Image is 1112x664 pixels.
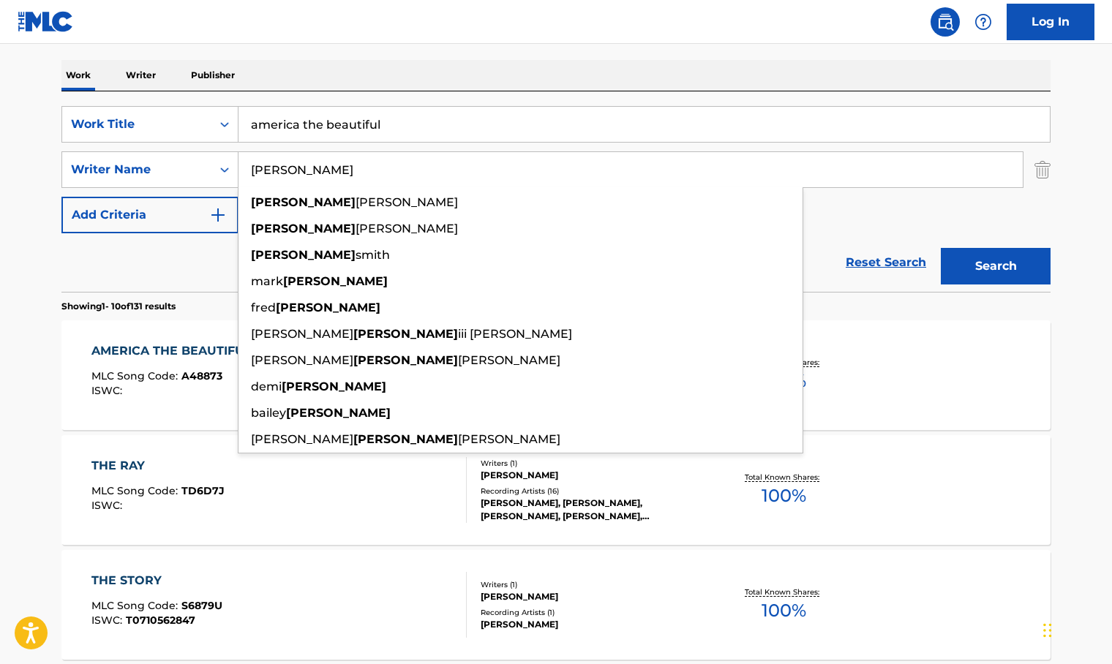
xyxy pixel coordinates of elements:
span: ISWC : [91,499,126,512]
button: Add Criteria [61,197,238,233]
span: iii [PERSON_NAME] [458,327,572,341]
span: [PERSON_NAME] [251,327,353,341]
img: Delete Criterion [1034,151,1051,188]
span: MLC Song Code : [91,599,181,612]
div: Writers ( 1 ) [481,579,702,590]
span: 100 % [762,483,806,509]
div: [PERSON_NAME] [481,469,702,482]
span: MLC Song Code : [91,369,181,382]
div: AMERICA THE BEAUTIFUL [91,342,259,360]
strong: [PERSON_NAME] [251,195,356,209]
strong: [PERSON_NAME] [353,327,458,341]
span: [PERSON_NAME] [458,432,560,446]
span: 100 % [762,597,806,624]
span: S6879U [181,599,222,612]
span: [PERSON_NAME] [356,195,458,209]
span: smith [356,248,390,262]
strong: [PERSON_NAME] [276,301,380,314]
div: Help [969,7,998,37]
span: TD6D7J [181,484,225,497]
span: ISWC : [91,384,126,397]
strong: [PERSON_NAME] [282,380,386,393]
a: AMERICA THE BEAUTIFULMLC Song Code:A48873ISWC:Writers (1)[PERSON_NAME]Recording Artists (294)[PER... [61,320,1051,430]
span: [PERSON_NAME] [356,222,458,235]
div: THE RAY [91,457,225,475]
strong: [PERSON_NAME] [251,222,356,235]
div: Recording Artists ( 16 ) [481,486,702,497]
div: Drag [1043,608,1052,652]
img: search [936,13,954,31]
div: THE STORY [91,572,222,589]
strong: [PERSON_NAME] [283,274,388,288]
p: Work [61,60,95,91]
p: Publisher [187,60,239,91]
span: T0710562847 [126,614,195,627]
span: demi [251,380,282,393]
a: Reset Search [838,246,933,279]
div: [PERSON_NAME] [481,618,702,631]
p: Total Known Shares: [745,586,823,597]
img: help [974,13,992,31]
iframe: Chat Widget [1039,594,1112,664]
strong: [PERSON_NAME] [286,406,391,420]
p: Total Known Shares: [745,472,823,483]
button: Search [941,248,1051,284]
strong: [PERSON_NAME] [353,353,458,367]
div: [PERSON_NAME] [481,590,702,603]
span: mark [251,274,283,288]
div: Writers ( 1 ) [481,458,702,469]
span: ISWC : [91,614,126,627]
a: Public Search [931,7,960,37]
span: A48873 [181,369,222,382]
a: THE RAYMLC Song Code:TD6D7JISWC:Writers (1)[PERSON_NAME]Recording Artists (16)[PERSON_NAME], [PER... [61,435,1051,545]
p: Showing 1 - 10 of 131 results [61,300,176,313]
div: [PERSON_NAME], [PERSON_NAME], [PERSON_NAME], [PERSON_NAME], [PERSON_NAME] [481,497,702,523]
div: Work Title [71,116,203,133]
span: fred [251,301,276,314]
p: Writer [121,60,160,91]
form: Search Form [61,106,1051,292]
span: bailey [251,406,286,420]
div: Writer Name [71,161,203,178]
strong: [PERSON_NAME] [251,248,356,262]
a: THE STORYMLC Song Code:S6879UISWC:T0710562847Writers (1)[PERSON_NAME]Recording Artists (1)[PERSON... [61,550,1051,660]
img: MLC Logo [18,11,74,32]
img: 9d2ae6d4665cec9f34b9.svg [209,206,227,224]
a: Log In [1007,4,1094,40]
div: Recording Artists ( 1 ) [481,607,702,618]
span: MLC Song Code : [91,484,181,497]
strong: [PERSON_NAME] [353,432,458,446]
span: [PERSON_NAME] [251,353,353,367]
span: [PERSON_NAME] [458,353,560,367]
span: [PERSON_NAME] [251,432,353,446]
